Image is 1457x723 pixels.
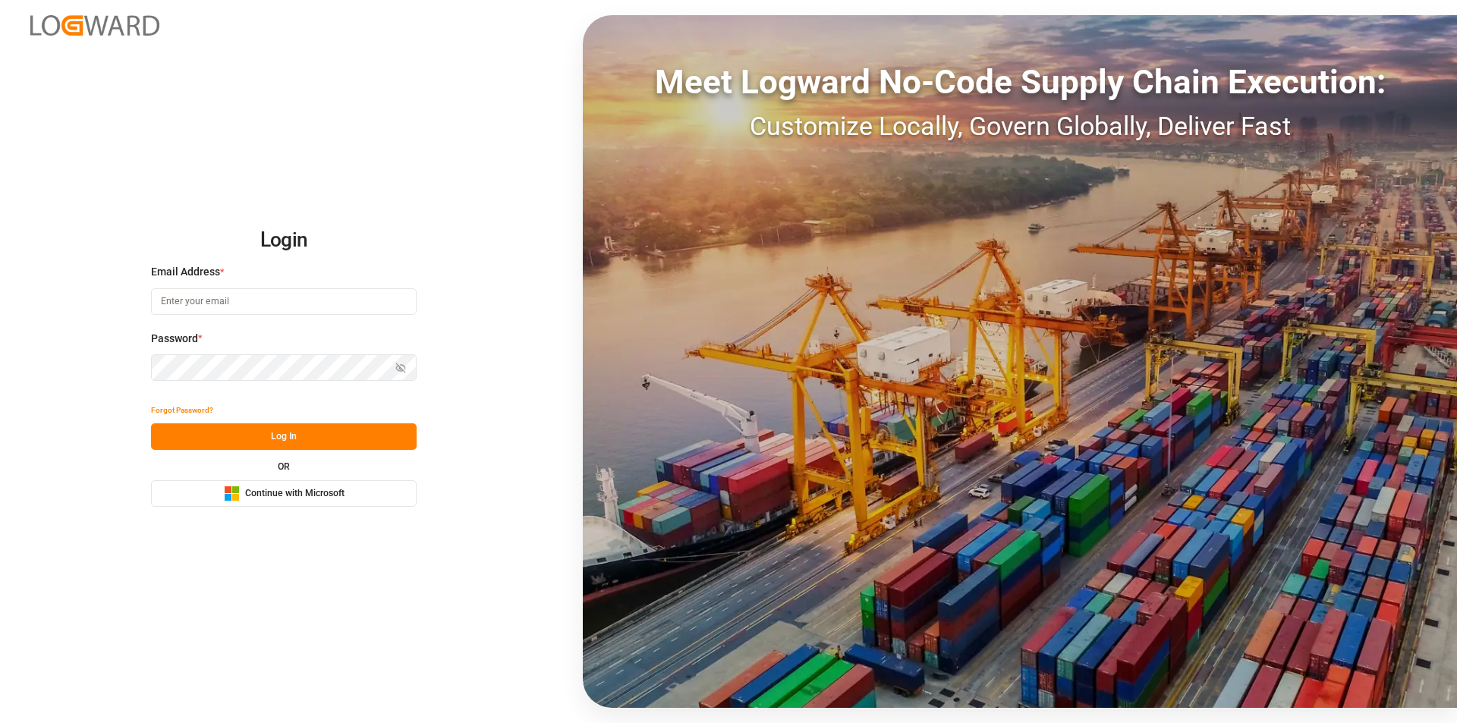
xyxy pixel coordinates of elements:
[151,216,417,265] h2: Login
[278,462,290,471] small: OR
[151,331,198,347] span: Password
[245,487,345,501] span: Continue with Microsoft
[583,107,1457,146] div: Customize Locally, Govern Globally, Deliver Fast
[151,480,417,507] button: Continue with Microsoft
[151,423,417,450] button: Log In
[151,288,417,315] input: Enter your email
[151,397,213,423] button: Forgot Password?
[151,264,220,280] span: Email Address
[30,15,159,36] img: Logward_new_orange.png
[583,57,1457,107] div: Meet Logward No-Code Supply Chain Execution:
